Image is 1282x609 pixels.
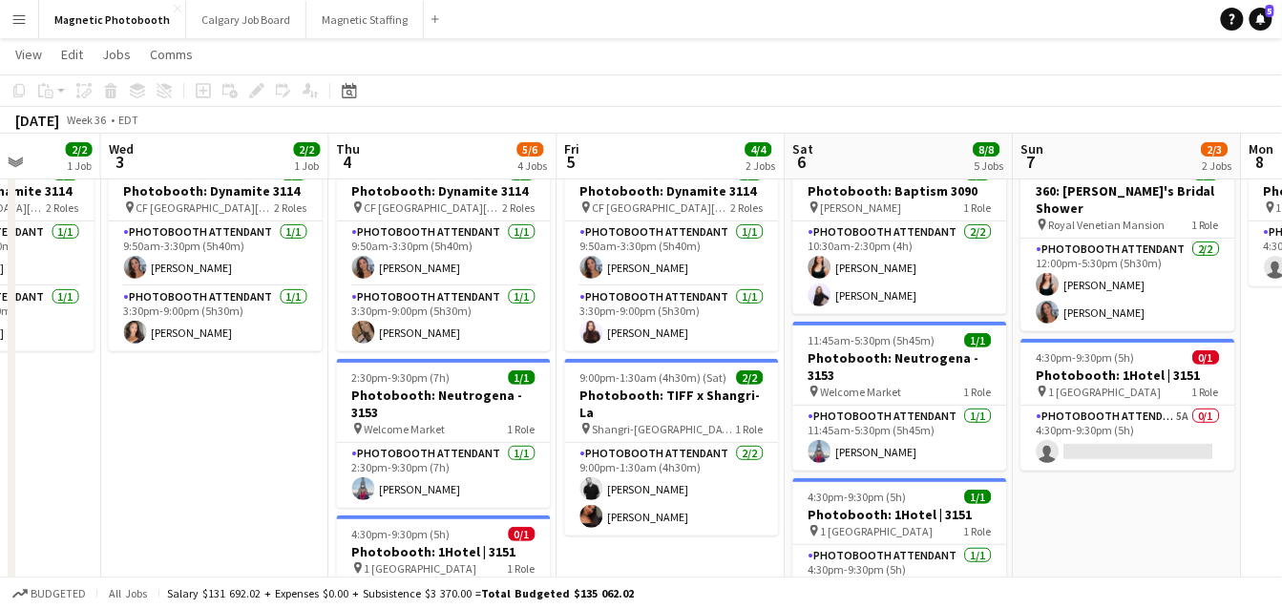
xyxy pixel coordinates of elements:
app-card-role: Photobooth Attendant1/19:50am-3:30pm (5h40m)[PERSON_NAME] [565,221,779,286]
span: CF [GEOGRAPHIC_DATA][PERSON_NAME] [593,200,731,215]
span: 8 [1247,151,1274,173]
app-card-role: Photobooth Attendant1/13:30pm-9:00pm (5h30m)[PERSON_NAME] [565,286,779,351]
span: Fri [565,140,580,157]
app-job-card: 4:30pm-9:30pm (5h)0/1Photobooth: 1Hotel | 3151 1 [GEOGRAPHIC_DATA]1 RolePhotobooth Attendant5A0/1... [1021,339,1235,471]
span: 2 Roles [47,200,79,215]
span: Mon [1250,140,1274,157]
span: [PERSON_NAME] [821,200,902,215]
span: Total Budgeted $135 062.02 [481,586,634,600]
h3: Photobooth: 1Hotel | 3151 [1021,367,1235,384]
app-job-card: 10:30am-2:30pm (4h)2/2Photobooth: Baptism 3090 [PERSON_NAME]1 RolePhotobooth Attendant2/210:30am-... [793,155,1007,314]
button: Calgary Job Board [186,1,306,38]
span: 1/1 [965,333,992,347]
span: 1 [GEOGRAPHIC_DATA] [821,524,934,538]
span: CF [GEOGRAPHIC_DATA][PERSON_NAME] [137,200,275,215]
app-card-role: Photobooth Attendant2/210:30am-2:30pm (4h)[PERSON_NAME][PERSON_NAME] [793,221,1007,314]
span: Royal Venetian Mansion [1049,218,1166,232]
span: 1 Role [508,422,536,436]
span: 4 [334,151,361,173]
div: Salary $131 692.02 + Expenses $0.00 + Subsistence $3 370.00 = [167,586,634,600]
span: Welcome Market [821,385,902,399]
app-job-card: 9:50am-9:00pm (11h10m)2/2Photobooth: Dynamite 3114 CF [GEOGRAPHIC_DATA][PERSON_NAME]2 RolesPhotob... [565,155,779,351]
span: 0/1 [1193,350,1220,365]
span: 11:45am-5:30pm (5h45m) [809,333,935,347]
span: Welcome Market [365,422,446,436]
span: CF [GEOGRAPHIC_DATA][PERSON_NAME] [365,200,503,215]
span: 1/1 [965,490,992,504]
span: 0/1 [509,527,536,541]
span: 4:30pm-9:30pm (5h) [1037,350,1135,365]
div: 5 Jobs [975,158,1004,173]
app-card-role: Photobooth Attendant1/111:45am-5:30pm (5h45m)[PERSON_NAME] [793,406,1007,471]
span: 6 [790,151,814,173]
span: Sat [793,140,814,157]
app-card-role: Photobooth Attendant1/13:30pm-9:00pm (5h30m)[PERSON_NAME] [337,286,551,351]
h3: Photobooth: Dynamite 3114 [337,182,551,199]
app-job-card: 11:45am-5:30pm (5h45m)1/1Photobooth: Neutrogena - 3153 Welcome Market1 RolePhotobooth Attendant1/... [793,322,1007,471]
span: 5 [1266,5,1274,17]
span: 1/1 [509,370,536,385]
span: Shangri-[GEOGRAPHIC_DATA] [593,422,736,436]
h3: Photobooth: 1Hotel | 3151 [337,543,551,560]
span: 1 Role [1192,385,1220,399]
a: View [8,42,50,67]
div: 4 Jobs [518,158,548,173]
div: [DATE] [15,111,59,130]
span: 5 [562,151,580,173]
span: Budgeted [31,587,86,600]
app-job-card: 9:50am-9:00pm (11h10m)2/2Photobooth: Dynamite 3114 CF [GEOGRAPHIC_DATA][PERSON_NAME]2 RolesPhotob... [109,155,323,351]
app-card-role: Photobooth Attendant1/12:30pm-9:30pm (7h)[PERSON_NAME] [337,443,551,508]
h3: 360: [PERSON_NAME]'s Bridal Shower [1021,182,1235,217]
h3: Photobooth: Dynamite 3114 [565,182,779,199]
span: 1 Role [964,385,992,399]
span: 1 Role [736,422,764,436]
span: 2/2 [294,142,321,157]
span: Comms [150,46,193,63]
span: 1 [GEOGRAPHIC_DATA] [1049,385,1162,399]
app-card-role: Photobooth Attendant1/19:50am-3:30pm (5h40m)[PERSON_NAME] [109,221,323,286]
h3: Photobooth: Dynamite 3114 [109,182,323,199]
span: 1 Role [964,524,992,538]
span: 2 Roles [731,200,764,215]
span: 4:30pm-9:30pm (5h) [809,490,907,504]
a: 5 [1250,8,1272,31]
span: All jobs [105,586,151,600]
span: 8/8 [974,142,1000,157]
span: 1 Role [508,561,536,576]
div: 12:00pm-5:30pm (5h30m)2/2360: [PERSON_NAME]'s Bridal Shower Royal Venetian Mansion1 RolePhotoboot... [1021,155,1235,331]
span: 2/2 [737,370,764,385]
app-job-card: 9:00pm-1:30am (4h30m) (Sat)2/2Photobooth: TIFF x Shangri-La Shangri-[GEOGRAPHIC_DATA]1 RolePhotob... [565,359,779,535]
span: 2 Roles [275,200,307,215]
div: 2 Jobs [1203,158,1232,173]
span: 1 [GEOGRAPHIC_DATA] [365,561,477,576]
span: Jobs [102,46,131,63]
span: Sun [1021,140,1044,157]
div: EDT [118,113,138,127]
h3: Photobooth: 1Hotel | 3151 [793,506,1007,523]
span: 2/2 [66,142,93,157]
button: Magnetic Staffing [306,1,424,38]
app-job-card: 9:50am-9:00pm (11h10m)2/2Photobooth: Dynamite 3114 CF [GEOGRAPHIC_DATA][PERSON_NAME]2 RolesPhotob... [337,155,551,351]
a: Jobs [95,42,138,67]
h3: Photobooth: TIFF x Shangri-La [565,387,779,421]
span: 1 Role [1192,218,1220,232]
div: 2:30pm-9:30pm (7h)1/1Photobooth: Neutrogena - 3153 Welcome Market1 RolePhotobooth Attendant1/12:3... [337,359,551,508]
span: Edit [61,46,83,63]
span: 3 [106,151,134,173]
span: View [15,46,42,63]
span: 7 [1019,151,1044,173]
app-card-role: Photobooth Attendant1/19:50am-3:30pm (5h40m)[PERSON_NAME] [337,221,551,286]
app-card-role: Photobooth Attendant2/29:00pm-1:30am (4h30m)[PERSON_NAME][PERSON_NAME] [565,443,779,535]
span: 9:00pm-1:30am (4h30m) (Sat) [580,370,727,385]
div: 1 Job [67,158,92,173]
span: 4:30pm-9:30pm (5h) [352,527,451,541]
span: Wed [109,140,134,157]
h3: Photobooth: Baptism 3090 [793,182,1007,199]
div: 2 Jobs [746,158,776,173]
